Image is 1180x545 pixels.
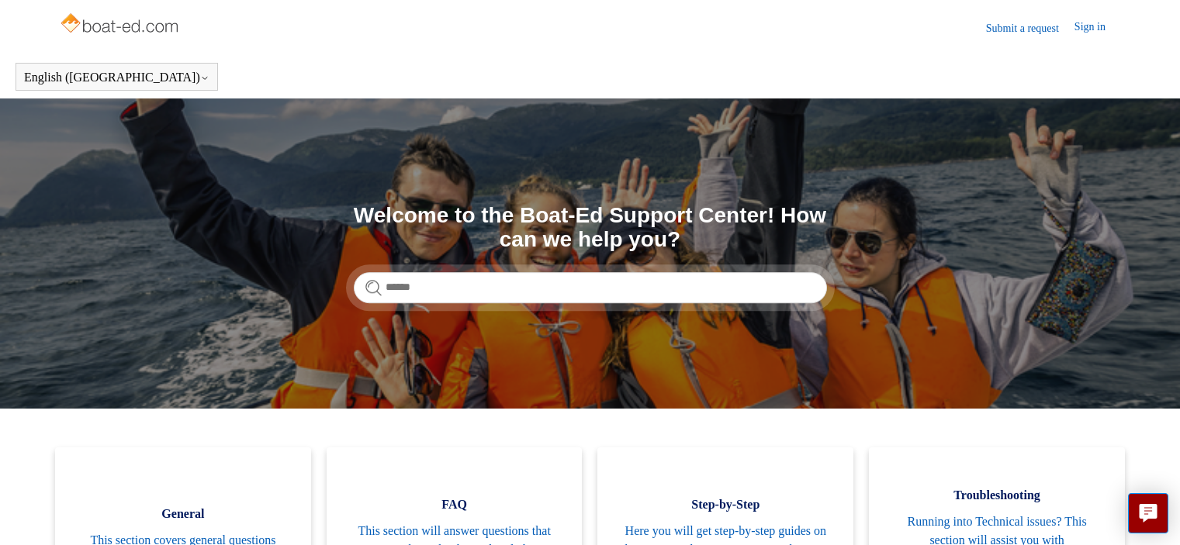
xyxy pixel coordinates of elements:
button: Live chat [1128,493,1168,533]
span: Troubleshooting [892,486,1102,505]
span: Step-by-Step [621,495,830,514]
a: Sign in [1074,19,1121,37]
a: Submit a request [986,20,1074,36]
img: Boat-Ed Help Center home page [59,9,182,40]
input: Search [354,272,827,303]
button: English ([GEOGRAPHIC_DATA]) [24,71,209,85]
h1: Welcome to the Boat-Ed Support Center! How can we help you? [354,204,827,252]
span: General [78,505,288,523]
span: FAQ [350,495,559,514]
